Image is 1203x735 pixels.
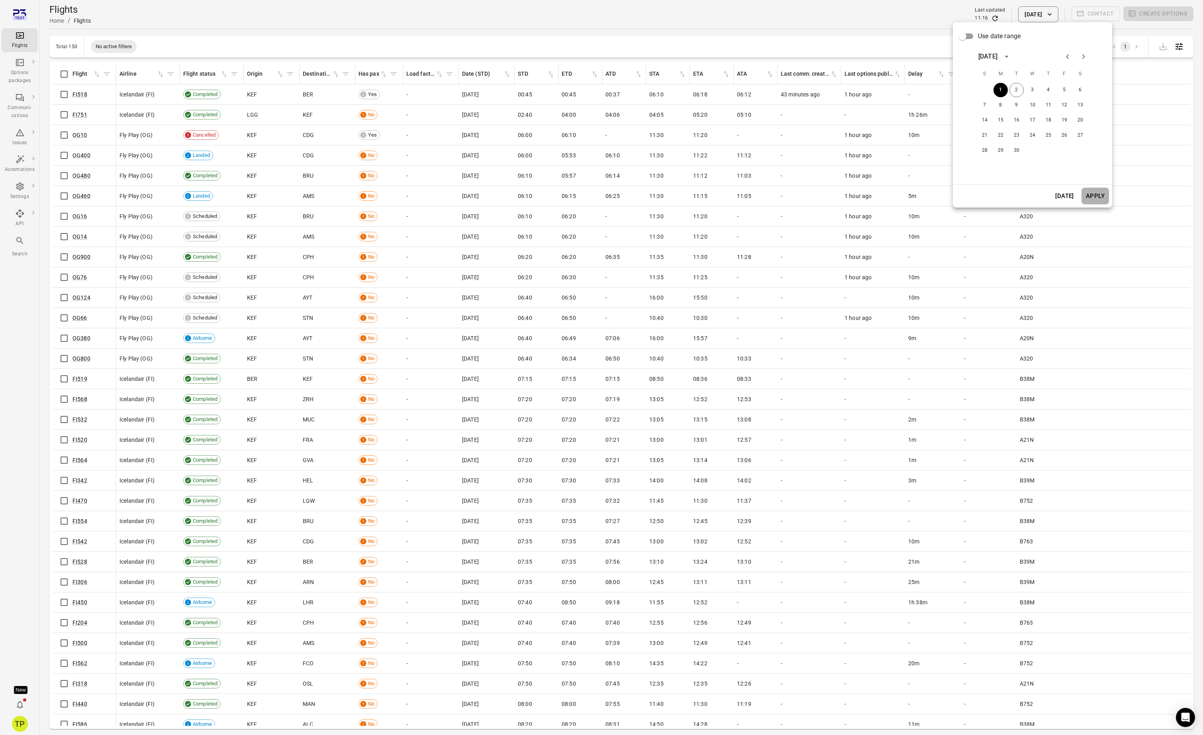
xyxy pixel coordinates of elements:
span: Wednesday [1025,66,1040,82]
button: 17 [1025,113,1040,127]
span: Thursday [1041,66,1056,82]
div: [DATE] [978,52,997,61]
button: calendar view is open, switch to year view [1000,50,1013,63]
button: 28 [978,143,992,158]
button: 6 [1073,83,1087,97]
button: 22 [993,128,1008,143]
button: Previous month [1060,49,1076,65]
button: 4 [1041,83,1056,97]
button: 14 [978,113,992,127]
button: 18 [1041,113,1056,127]
span: Monday [993,66,1008,82]
button: 25 [1041,128,1056,143]
span: Saturday [1073,66,1087,82]
button: 26 [1057,128,1072,143]
button: Next month [1076,49,1091,65]
span: Use date range [978,31,1021,41]
button: 12 [1057,98,1072,112]
button: 2 [1009,83,1024,97]
button: 15 [993,113,1008,127]
span: Friday [1057,66,1072,82]
button: 11 [1041,98,1056,112]
button: 19 [1057,113,1072,127]
span: Tuesday [1009,66,1024,82]
button: 23 [1009,128,1024,143]
button: 10 [1025,98,1040,112]
button: [DATE] [1051,188,1078,204]
button: Apply [1082,188,1109,204]
button: 30 [1009,143,1024,158]
button: 27 [1073,128,1087,143]
button: 8 [993,98,1008,112]
button: 1 [993,83,1008,97]
div: Open Intercom Messenger [1176,708,1195,727]
button: 13 [1073,98,1087,112]
button: 24 [1025,128,1040,143]
span: Sunday [978,66,992,82]
button: 29 [993,143,1008,158]
button: 16 [1009,113,1024,127]
button: 5 [1057,83,1072,97]
button: 20 [1073,113,1087,127]
button: 3 [1025,83,1040,97]
button: 9 [1009,98,1024,112]
button: 7 [978,98,992,112]
button: 21 [978,128,992,143]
